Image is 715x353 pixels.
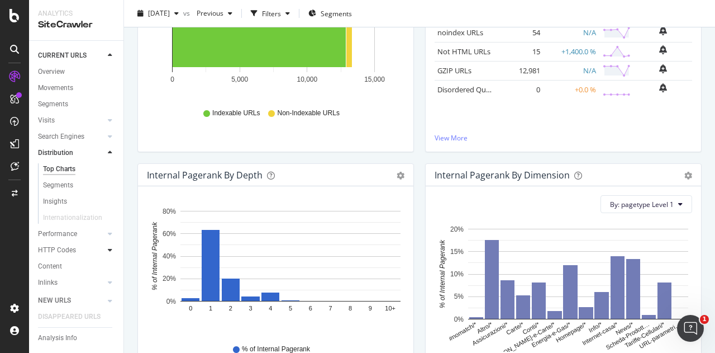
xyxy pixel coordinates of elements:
text: % of Internal Pagerank [151,222,159,290]
td: 15 [498,42,543,61]
div: Internationalization [43,212,102,224]
text: 8 [349,305,352,312]
div: Filters [262,8,281,18]
text: 0% [454,316,464,323]
text: 80% [163,208,176,215]
a: Content [38,261,116,272]
div: CURRENT URLS [38,50,87,62]
text: Carte/* [505,321,525,336]
text: #nomatch/* [447,321,478,342]
text: 2 [229,305,232,312]
a: Visits [38,115,104,126]
text: 1 [209,305,212,312]
div: SiteCrawler [38,18,115,31]
a: Top Charts [43,163,116,175]
text: 60% [163,230,176,238]
text: 5 [289,305,292,312]
div: Content [38,261,62,272]
span: 2025 Aug. 22nd [148,8,170,18]
a: Not HTML URLs [437,46,490,57]
text: Internet-casa/* [581,321,619,347]
text: 10% [450,270,464,278]
div: Overview [38,66,65,78]
div: gear [684,172,692,180]
text: Conti/* [521,321,541,336]
a: Distribution [38,147,104,159]
a: Overview [38,66,116,78]
text: Altro/* [476,321,494,335]
text: 7 [328,305,332,312]
div: Insights [43,196,67,208]
iframe: Intercom live chat [677,315,704,342]
text: Tariffe-Cellulari/* [624,321,666,349]
td: 54 [498,23,543,42]
text: 4 [269,305,272,312]
text: News/* [614,321,635,336]
text: 9 [369,305,372,312]
span: Non-Indexable URLs [277,109,339,118]
text: Assicurazioni/* [471,321,509,347]
a: Internationalization [43,212,113,224]
a: noindex URLs [437,27,483,37]
text: 5,000 [231,76,248,83]
text: 0% [166,298,177,305]
div: bell-plus [659,26,667,35]
div: DISAPPEARED URLS [38,311,101,323]
div: Distribution [38,147,73,159]
svg: A chart. [147,204,401,334]
text: 5% [454,293,464,301]
a: HTTP Codes [38,244,104,256]
text: 20% [163,275,176,283]
div: Internal Pagerank By Dimension [435,170,570,181]
text: 15% [450,248,464,256]
a: Performance [38,228,104,240]
div: Internal Pagerank by Depth [147,170,263,181]
a: Inlinks [38,277,104,289]
text: 40% [163,252,176,260]
div: Visits [38,115,55,126]
svg: A chart. [435,222,688,352]
text: % of Internal Pagerank [438,239,446,308]
text: 0 [170,76,174,83]
a: Analysis Info [38,332,116,344]
text: 20% [450,225,464,233]
span: vs [183,8,192,18]
span: By: pagetype Level 1 [610,200,674,209]
text: Info/* [588,321,604,334]
div: Analysis Info [38,332,77,344]
div: Performance [38,228,77,240]
div: HTTP Codes [38,244,76,256]
div: Movements [38,82,73,94]
a: Segments [38,98,116,110]
text: Energia-e-Gas/* [531,321,573,349]
div: Segments [38,98,68,110]
span: Previous [192,8,223,18]
text: 10,000 [297,76,317,83]
a: Segments [43,180,116,191]
a: CURRENT URLS [38,50,104,62]
text: 10+ [385,305,395,312]
button: By: pagetype Level 1 [600,195,692,213]
a: Disordered Query Strings (duplicates) [437,84,561,95]
a: DISAPPEARED URLS [38,311,112,323]
div: Analytics [38,9,115,18]
div: Search Engines [38,131,84,143]
td: N/A [543,61,599,80]
text: 0 [189,305,192,312]
a: Search Engines [38,131,104,143]
button: Filters [246,4,294,22]
a: View More [435,133,692,143]
text: 15,000 [364,76,385,83]
div: bell-plus [659,64,667,73]
text: 6 [309,305,312,312]
button: [DATE] [133,4,183,22]
button: Previous [192,4,237,22]
span: Segments [321,8,352,18]
a: Movements [38,82,116,94]
div: gear [397,172,404,180]
a: NEW URLS [38,295,104,307]
a: Insights [43,196,116,208]
td: +0.0 % [543,80,599,99]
